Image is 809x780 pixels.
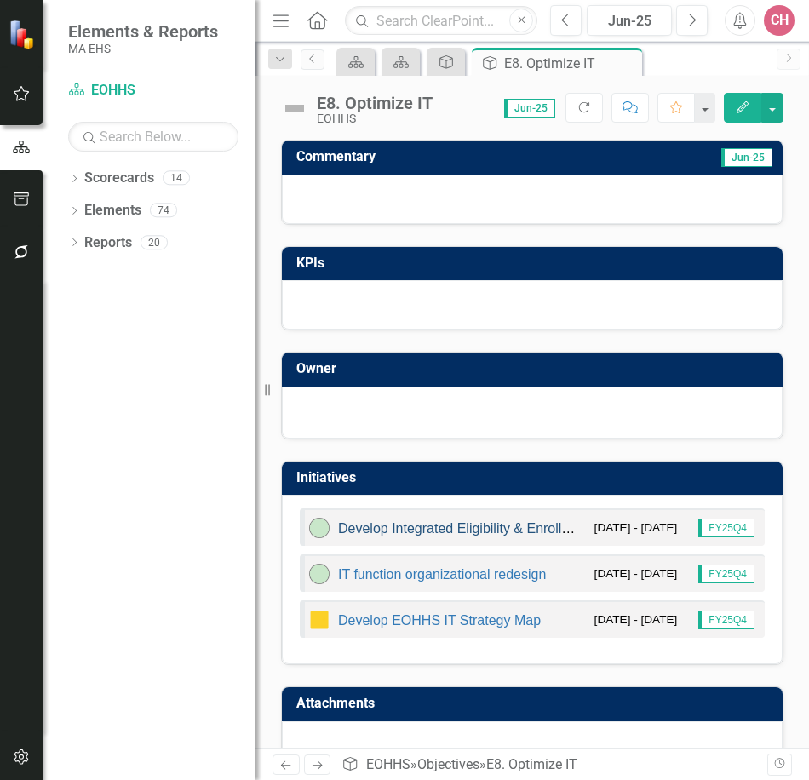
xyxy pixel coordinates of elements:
[296,361,774,376] h3: Owner
[309,564,330,584] img: On-track
[296,470,774,485] h3: Initiatives
[486,756,577,772] div: E8. Optimize IT
[296,149,583,164] h3: Commentary
[150,204,177,218] div: 74
[594,519,678,536] small: [DATE] - [DATE]
[341,755,766,775] div: » »
[163,171,190,186] div: 14
[309,518,330,538] img: On-track
[587,5,672,36] button: Jun-25
[721,148,772,167] span: Jun-25
[417,756,479,772] a: Objectives
[338,567,546,582] a: IT function organizational redesign
[504,53,638,74] div: E8. Optimize IT
[698,611,754,629] span: FY25Q4
[504,99,555,118] span: Jun-25
[309,610,330,630] img: On Hold
[141,235,168,249] div: 20
[84,201,141,221] a: Elements
[764,5,795,36] button: CH
[317,94,433,112] div: E8. Optimize IT
[338,613,541,628] a: Develop EOHHS IT Strategy Map
[296,696,774,711] h3: Attachments
[68,81,238,100] a: EOHHS
[9,19,38,49] img: ClearPoint Strategy
[698,519,754,537] span: FY25Q4
[68,42,218,55] small: MA EHS
[317,112,433,125] div: EOHHS
[698,565,754,583] span: FY25Q4
[296,255,774,271] h3: KPIs
[366,756,410,772] a: EOHHS
[68,122,238,152] input: Search Below...
[338,521,691,536] a: Develop Integrated Eligibility & Enrollment Common Portal
[68,21,218,42] span: Elements & Reports
[281,95,308,122] img: Not Defined
[84,169,154,188] a: Scorecards
[594,611,678,628] small: [DATE] - [DATE]
[593,11,666,32] div: Jun-25
[594,565,678,582] small: [DATE] - [DATE]
[84,233,132,253] a: Reports
[345,6,537,36] input: Search ClearPoint...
